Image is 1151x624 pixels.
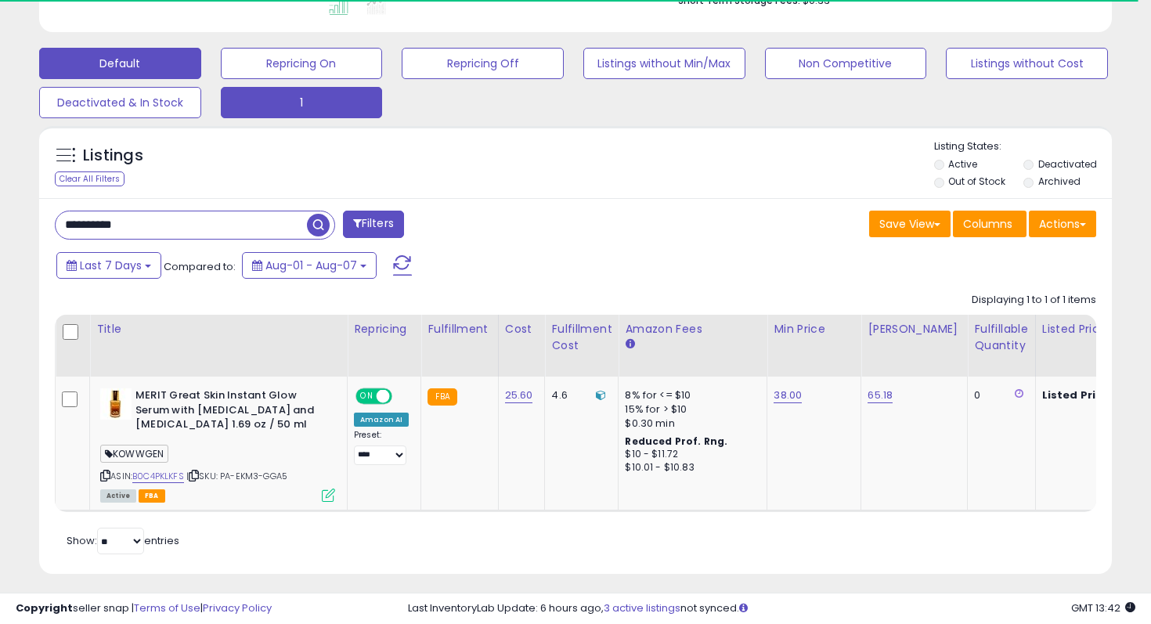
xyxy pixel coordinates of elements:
a: Privacy Policy [203,601,272,615]
span: FBA [139,489,165,503]
label: Archived [1038,175,1081,188]
button: Last 7 Days [56,252,161,279]
small: Amazon Fees. [625,337,634,352]
button: Listings without Min/Max [583,48,745,79]
div: [PERSON_NAME] [868,321,961,337]
button: Save View [869,211,951,237]
div: ASIN: [100,388,335,500]
span: KOWWGEN [100,445,168,463]
div: Fulfillment [428,321,491,337]
span: OFF [390,390,415,403]
span: 2025-08-15 13:42 GMT [1071,601,1135,615]
div: Cost [505,321,539,337]
button: Listings without Cost [946,48,1108,79]
div: Min Price [774,321,854,337]
button: Aug-01 - Aug-07 [242,252,377,279]
div: Fulfillable Quantity [974,321,1028,354]
div: $0.30 min [625,417,755,431]
div: Clear All Filters [55,171,124,186]
span: All listings currently available for purchase on Amazon [100,489,136,503]
a: 65.18 [868,388,893,403]
div: Amazon Fees [625,321,760,337]
div: Last InventoryLab Update: 6 hours ago, not synced. [408,601,1136,616]
a: 3 active listings [604,601,680,615]
label: Deactivated [1038,157,1097,171]
h5: Listings [83,145,143,167]
a: B0C4PKLKFS [132,470,184,483]
button: Filters [343,211,404,238]
label: Active [948,157,977,171]
div: seller snap | | [16,601,272,616]
div: Fulfillment Cost [551,321,612,354]
div: Displaying 1 to 1 of 1 items [972,293,1096,308]
button: 1 [221,87,383,118]
div: Repricing [354,321,414,337]
div: 4.6 [551,388,606,402]
div: 8% for <= $10 [625,388,755,402]
strong: Copyright [16,601,73,615]
label: Out of Stock [948,175,1005,188]
b: Listed Price: [1042,388,1113,402]
div: $10.01 - $10.83 [625,461,755,474]
div: Preset: [354,430,409,465]
span: Compared to: [164,259,236,274]
span: Columns [963,216,1012,232]
b: MERIT Great Skin Instant Glow Serum with [MEDICAL_DATA] and [MEDICAL_DATA] 1.69 oz / 50 ml [135,388,326,436]
span: Aug-01 - Aug-07 [265,258,357,273]
button: Default [39,48,201,79]
div: Title [96,321,341,337]
div: 15% for > $10 [625,402,755,417]
button: Deactivated & In Stock [39,87,201,118]
div: Amazon AI [354,413,409,427]
span: Last 7 Days [80,258,142,273]
a: 25.60 [505,388,533,403]
span: | SKU: PA-EKM3-GGA5 [186,470,287,482]
p: Listing States: [934,139,1113,154]
a: 38.00 [774,388,802,403]
a: Terms of Use [134,601,200,615]
b: Reduced Prof. Rng. [625,435,727,448]
button: Repricing On [221,48,383,79]
img: 31ydJkODY8L._SL40_.jpg [100,388,132,420]
span: ON [357,390,377,403]
button: Non Competitive [765,48,927,79]
span: Show: entries [67,533,179,548]
small: FBA [428,388,456,406]
div: $10 - $11.72 [625,448,755,461]
div: 0 [974,388,1023,402]
button: Repricing Off [402,48,564,79]
button: Columns [953,211,1027,237]
button: Actions [1029,211,1096,237]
